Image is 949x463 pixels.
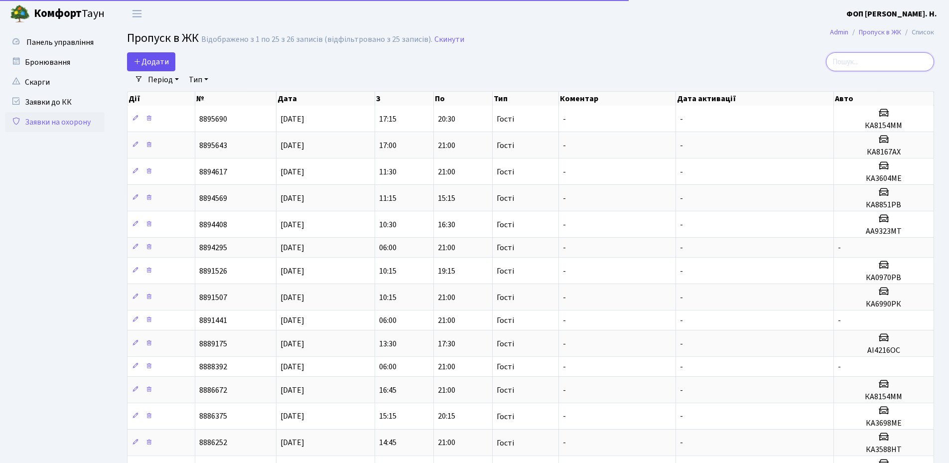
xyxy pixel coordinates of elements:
a: Admin [830,27,848,37]
span: Гості [497,115,514,123]
span: 06:00 [379,242,397,253]
li: Список [901,27,934,38]
a: Тип [185,71,212,88]
span: - [680,315,683,326]
span: [DATE] [280,315,304,326]
span: - [563,385,566,396]
span: 13:30 [379,338,397,349]
th: Дії [128,92,195,106]
h5: КА8154ММ [838,392,930,402]
span: Таун [34,5,105,22]
span: 8894617 [199,166,227,177]
th: Дата [276,92,375,106]
span: [DATE] [280,266,304,277]
span: - [563,242,566,253]
span: - [680,438,683,449]
span: - [563,166,566,177]
span: 10:30 [379,219,397,230]
a: Період [144,71,183,88]
span: Гості [497,244,514,252]
span: Гості [497,168,514,176]
span: [DATE] [280,219,304,230]
span: Гості [497,363,514,371]
span: 14:45 [379,438,397,449]
span: 8886375 [199,411,227,422]
span: - [838,242,841,253]
span: 8891526 [199,266,227,277]
span: - [563,315,566,326]
span: 21:00 [438,166,455,177]
th: Тип [493,92,559,106]
span: Гості [497,294,514,302]
span: 21:00 [438,361,455,372]
span: 19:15 [438,266,455,277]
span: - [563,361,566,372]
th: Авто [834,92,934,106]
span: 21:00 [438,315,455,326]
span: - [680,114,683,125]
a: Бронювання [5,52,105,72]
span: - [563,438,566,449]
span: - [563,266,566,277]
th: Коментар [559,92,676,106]
span: 8894408 [199,219,227,230]
h5: КА6990РК [838,300,930,309]
span: 17:00 [379,140,397,151]
h5: АІ4216ОС [838,346,930,355]
th: З [375,92,434,106]
div: Відображено з 1 по 25 з 26 записів (відфільтровано з 25 записів). [201,35,432,44]
span: 20:30 [438,114,455,125]
span: 8895643 [199,140,227,151]
span: 06:00 [379,361,397,372]
span: - [680,242,683,253]
span: [DATE] [280,166,304,177]
a: ФОП [PERSON_NAME]. Н. [846,8,937,20]
span: - [838,361,841,372]
span: - [680,219,683,230]
h5: КА3604МЕ [838,174,930,183]
span: 21:00 [438,438,455,449]
h5: КА3588НТ [838,445,930,455]
span: 21:00 [438,140,455,151]
span: 21:00 [438,242,455,253]
span: 11:30 [379,166,397,177]
th: По [434,92,493,106]
span: [DATE] [280,385,304,396]
span: Панель управління [26,37,94,48]
span: 8894295 [199,242,227,253]
span: - [563,193,566,204]
span: - [563,338,566,349]
span: 17:15 [379,114,397,125]
span: 8891507 [199,292,227,303]
span: Пропуск в ЖК [127,29,199,47]
a: Заявки на охорону [5,112,105,132]
span: - [680,385,683,396]
a: Панель управління [5,32,105,52]
span: 8886672 [199,385,227,396]
a: Заявки до КК [5,92,105,112]
span: 8894569 [199,193,227,204]
span: 15:15 [379,411,397,422]
span: 8891441 [199,315,227,326]
span: 10:15 [379,266,397,277]
b: Комфорт [34,5,82,21]
span: [DATE] [280,338,304,349]
span: - [563,219,566,230]
span: - [680,166,683,177]
span: 16:30 [438,219,455,230]
span: Гості [497,439,514,447]
span: [DATE] [280,242,304,253]
nav: breadcrumb [815,22,949,43]
span: - [680,338,683,349]
span: [DATE] [280,193,304,204]
span: Гості [497,194,514,202]
span: [DATE] [280,438,304,449]
h5: КА8851РВ [838,200,930,210]
input: Пошук... [826,52,934,71]
span: - [680,140,683,151]
span: [DATE] [280,411,304,422]
span: - [838,315,841,326]
h5: КА8167АХ [838,148,930,157]
span: 8888392 [199,361,227,372]
img: logo.png [10,4,30,24]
